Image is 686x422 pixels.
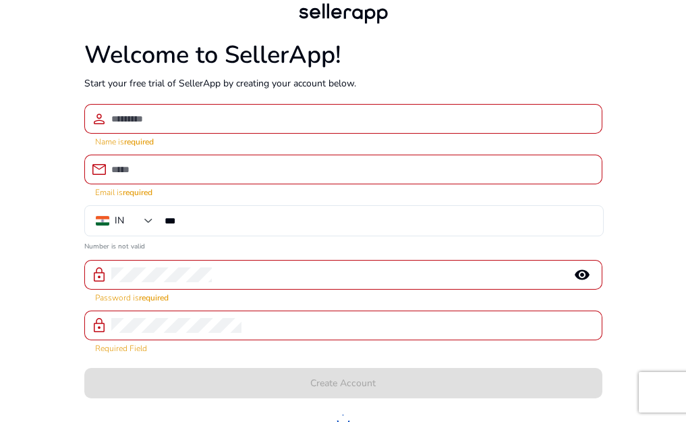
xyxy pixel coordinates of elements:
[95,340,592,354] mat-error: Required Field
[91,267,107,283] span: lock
[91,317,107,334] span: lock
[95,134,592,148] mat-error: Name is
[84,76,602,90] p: Start your free trial of SellerApp by creating your account below.
[95,290,592,304] mat-error: Password is
[139,292,169,303] strong: required
[91,111,107,127] span: person
[115,213,124,228] div: IN
[124,136,154,147] strong: required
[95,184,592,199] mat-error: Email is
[91,161,107,178] span: email
[84,238,602,252] mat-error: Number is not valid
[566,267,598,283] mat-icon: remove_red_eye
[123,187,152,198] strong: required
[84,41,602,70] h1: Welcome to SellerApp!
